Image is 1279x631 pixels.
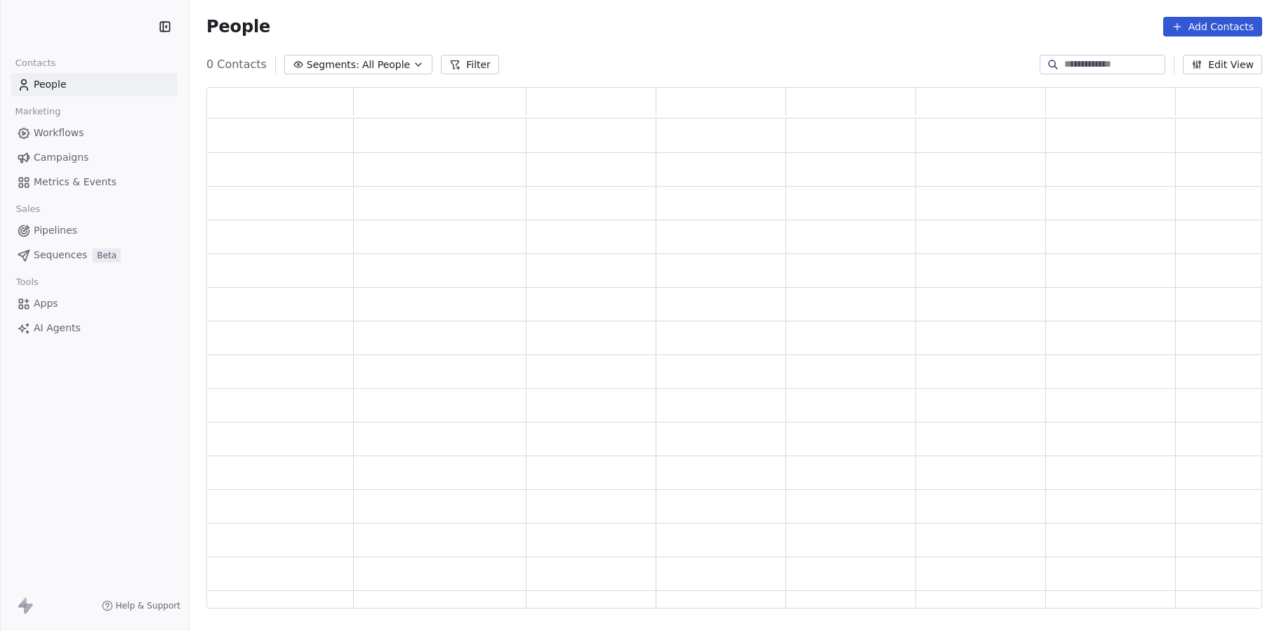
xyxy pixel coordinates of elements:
[34,77,67,92] span: People
[11,219,178,242] a: Pipelines
[34,175,117,190] span: Metrics & Events
[11,73,178,96] a: People
[1163,17,1262,36] button: Add Contacts
[11,171,178,194] a: Metrics & Events
[116,600,180,611] span: Help & Support
[362,58,410,72] span: All People
[11,146,178,169] a: Campaigns
[9,53,62,74] span: Contacts
[11,121,178,145] a: Workflows
[11,317,178,340] a: AI Agents
[34,126,84,140] span: Workflows
[10,199,46,220] span: Sales
[206,56,267,73] span: 0 Contacts
[34,296,58,311] span: Apps
[34,150,88,165] span: Campaigns
[9,101,67,122] span: Marketing
[11,292,178,315] a: Apps
[307,58,359,72] span: Segments:
[11,244,178,267] a: SequencesBeta
[34,321,81,336] span: AI Agents
[206,16,270,37] span: People
[102,600,180,611] a: Help & Support
[93,248,121,263] span: Beta
[441,55,499,74] button: Filter
[34,223,77,238] span: Pipelines
[1183,55,1262,74] button: Edit View
[34,248,87,263] span: Sequences
[10,272,44,293] span: Tools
